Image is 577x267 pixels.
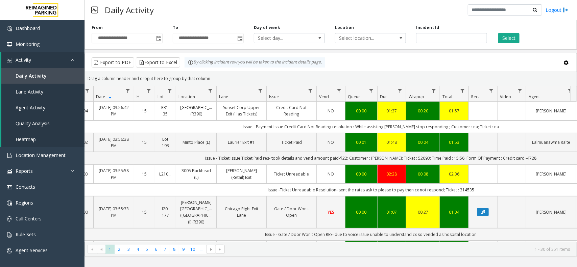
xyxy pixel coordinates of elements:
span: Select day... [254,33,310,43]
span: Date [96,94,105,100]
a: Video Filter Menu [515,86,525,95]
a: NO [321,171,341,177]
a: 01:34 [444,209,464,215]
img: 'icon' [7,58,12,63]
img: 'icon' [7,153,12,158]
div: 02:36 [444,171,464,177]
a: R31-35 [159,104,172,117]
span: Page 2 [115,245,124,254]
a: Daily Activity [1,68,85,84]
a: 00:04 [410,139,436,145]
a: Heatmap [1,131,85,147]
a: Laurier Exit #1 [221,139,262,145]
a: Lane Filter Menu [256,86,265,95]
a: Sunset Corp Upper Exit (Has Tickets) [221,104,262,117]
a: [PERSON_NAME] [530,108,572,114]
span: Page 5 [142,245,151,254]
button: Export to Excel [136,57,180,68]
span: Activity [16,57,31,63]
label: Location [335,25,354,31]
a: Chicago Right Exit Lane [221,206,262,218]
a: 00:00 [350,209,373,215]
span: Page 8 [170,245,179,254]
a: Activity [1,52,85,68]
a: Logout [546,6,569,14]
a: [PERSON_NAME] [530,171,572,177]
img: pageIcon [91,2,98,18]
a: 3005 Buckhead (L) [180,167,212,180]
a: 15 [138,139,151,145]
a: Ticket Paid [271,139,312,145]
span: Page 9 [179,245,188,254]
span: YES [328,209,334,215]
span: Lane Activity [16,88,43,95]
a: Credit Card Not Reading [271,104,312,117]
a: [PERSON_NAME] [530,209,572,215]
span: NO [328,139,334,145]
span: Go to the last page [216,245,225,254]
a: Dur Filter Menu [395,86,405,95]
span: Total [442,94,452,100]
a: Issue Filter Menu [306,86,315,95]
span: Page 7 [161,245,170,254]
h3: Daily Activity [101,2,157,18]
a: 15 [138,108,151,114]
span: Rec. [471,94,479,100]
span: NO [328,108,334,114]
span: Regions [16,199,33,206]
span: Go to the next page [207,245,216,254]
a: YES [321,209,341,215]
a: Lot 193 [159,136,172,149]
a: 01:57 [444,108,464,114]
img: 'icon' [7,185,12,190]
img: logout [563,6,569,14]
a: H Filter Menu [144,86,153,95]
span: Video [500,94,511,100]
a: Queue Filter Menu [367,86,376,95]
a: 02:28 [382,171,402,177]
span: Lot [158,94,164,100]
a: L21082601 [159,171,172,177]
span: Rule Sets [16,231,36,238]
span: Page 4 [133,245,142,254]
a: 00:01 [350,139,373,145]
span: Vend [319,94,329,100]
a: 15 [138,209,151,215]
a: 00:08 [410,171,436,177]
div: 01:53 [444,139,464,145]
span: Quality Analysis [16,120,50,127]
label: Incident Id [416,25,439,31]
label: From [92,25,103,31]
span: Call Centers [16,215,42,222]
div: 00:00 [350,108,373,114]
label: Day of week [254,25,280,31]
a: 01:37 [382,108,402,114]
a: Ticket Unreadable [271,171,312,177]
button: Select [498,33,520,43]
img: 'icon' [7,201,12,206]
span: Select location... [335,33,391,43]
span: Agent Activity [16,104,45,111]
a: 01:07 [382,209,402,215]
span: Page 10 [188,245,197,254]
a: NO [321,108,341,114]
a: 00:00 [350,171,373,177]
img: 'icon' [7,232,12,238]
a: Agent Filter Menu [566,86,575,95]
span: Queue [348,94,361,100]
a: Vend Filter Menu [335,86,344,95]
span: Page 11 [197,245,207,254]
a: Total Filter Menu [458,86,467,95]
span: NO [328,171,334,177]
kendo-pager-info: 1 - 30 of 351 items [229,246,570,252]
a: Minto Place (L) [180,139,212,145]
span: Dashboard [16,25,40,31]
a: [PERSON_NAME] (Retail) Exit [221,167,262,180]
